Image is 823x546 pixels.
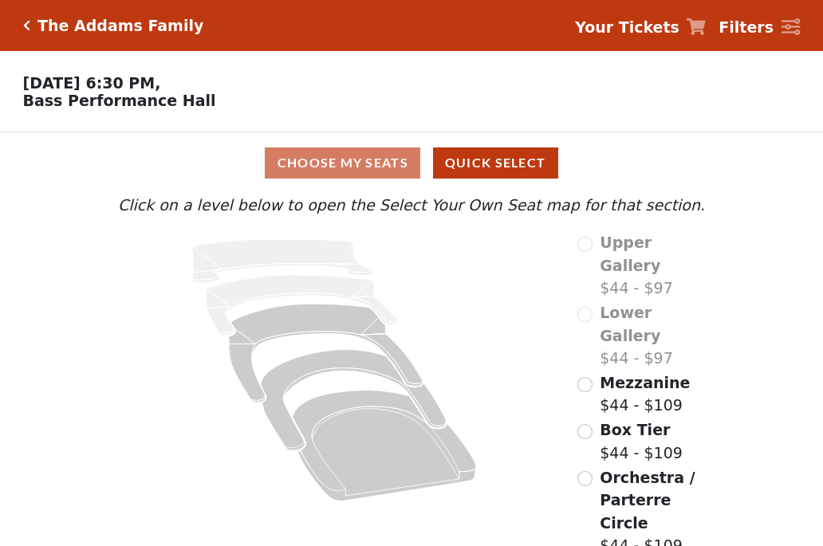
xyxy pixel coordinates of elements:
h5: The Addams Family [37,17,203,35]
strong: Filters [719,18,774,36]
a: Filters [719,16,800,39]
span: Lower Gallery [600,304,660,344]
a: Click here to go back to filters [23,20,30,31]
label: $44 - $109 [600,418,683,464]
span: Orchestra / Parterre Circle [600,469,695,532]
p: Click on a level below to open the Select Your Own Seat map for that section. [114,194,709,217]
span: Box Tier [600,421,670,438]
span: Upper Gallery [600,234,660,274]
a: Your Tickets [575,16,706,39]
span: Mezzanine [600,374,690,391]
label: $44 - $97 [600,231,709,300]
path: Orchestra / Parterre Circle - Seats Available: 157 [293,391,477,501]
label: $44 - $97 [600,301,709,370]
button: Quick Select [433,147,558,179]
path: Upper Gallery - Seats Available: 0 [192,239,374,283]
strong: Your Tickets [575,18,679,36]
label: $44 - $109 [600,371,690,417]
path: Lower Gallery - Seats Available: 0 [207,275,399,336]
